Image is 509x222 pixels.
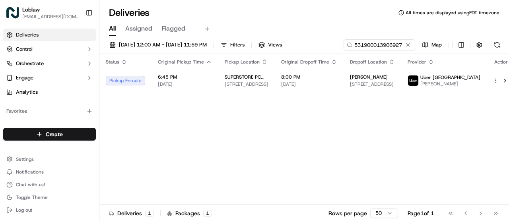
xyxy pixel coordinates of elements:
span: Analytics [16,89,38,96]
a: Powered byPylon [56,163,96,169]
div: 1 [203,210,212,217]
span: 8:00 PM [281,74,337,80]
div: Deliveries [109,209,154,217]
span: 11:31 AM [73,145,95,151]
div: Page 1 of 1 [408,209,434,217]
span: Original Dropoff Time [281,59,329,65]
span: Dropoff Location [350,59,387,65]
span: All [109,24,116,33]
span: Views [268,41,282,48]
img: 1736555255976-a54dd68f-1ca7-489b-9aae-adbdc363a1c4 [8,76,22,90]
button: [DATE] 12:00 AM - [DATE] 11:59 PM [106,39,210,50]
span: Original Pickup Time [158,59,204,65]
span: Filters [230,41,245,48]
button: Map [418,39,445,50]
span: Loblaw 12 agents [25,123,67,129]
span: All times are displayed using EDT timezone [406,10,499,16]
div: Packages [167,209,212,217]
button: Settings [3,154,96,165]
span: Log out [16,207,32,213]
div: 1 [145,210,154,217]
span: Status [106,59,119,65]
span: • [68,145,71,151]
span: Engage [16,74,33,81]
div: We're available if you need us! [36,84,109,90]
img: Nash [8,8,24,24]
h1: Deliveries [109,6,150,19]
button: Toggle Theme [3,192,96,203]
button: Chat with us! [3,179,96,190]
button: Views [255,39,286,50]
button: Control [3,43,96,56]
button: Create [3,128,96,141]
button: Start new chat [135,78,145,88]
img: Loblaw 12 agents [8,137,21,150]
span: Map [431,41,442,48]
span: Uber [GEOGRAPHIC_DATA] [420,74,480,81]
button: Loblaw [22,6,40,14]
button: Refresh [492,39,503,50]
span: [DATE] [281,81,337,87]
div: Past conversations [8,103,53,110]
span: Pickup Location [225,59,260,65]
input: Got a question? Start typing here... [21,51,143,60]
span: Notifications [16,169,44,175]
span: Settings [16,156,34,162]
input: Type to search [344,39,415,50]
span: [DATE] [158,81,212,87]
span: Flagged [162,24,185,33]
img: Loblaw 12 agents [8,116,21,128]
span: Chat with us! [16,181,45,188]
div: Start new chat [36,76,130,84]
p: Welcome 👋 [8,32,145,44]
span: Assigned [125,24,152,33]
img: Loblaw [6,6,19,19]
button: Filters [217,39,248,50]
span: Loblaw 12 agents [25,145,67,151]
span: [STREET_ADDRESS] [225,81,268,87]
div: Favorites [3,105,96,118]
span: [PERSON_NAME] [350,74,388,80]
button: Notifications [3,166,96,178]
a: Analytics [3,86,96,98]
img: uber-new-logo.jpeg [408,75,418,86]
span: [DATE] 12:00 AM - [DATE] 11:59 PM [119,41,207,48]
a: Deliveries [3,29,96,41]
span: 12:37 PM [73,123,95,129]
button: LoblawLoblaw[EMAIL_ADDRESS][DOMAIN_NAME] [3,3,82,22]
span: Toggle Theme [16,194,48,201]
button: Orchestrate [3,57,96,70]
button: See all [123,102,145,111]
span: [STREET_ADDRESS] [350,81,395,87]
span: [PERSON_NAME] [420,81,480,87]
button: Engage [3,71,96,84]
span: Provider [408,59,426,65]
button: [EMAIL_ADDRESS][DOMAIN_NAME] [22,14,79,20]
span: Control [16,46,33,53]
span: Orchestrate [16,60,44,67]
button: Log out [3,205,96,216]
p: Rows per page [328,209,367,217]
span: • [68,123,71,129]
span: Deliveries [16,31,39,39]
span: 6:45 PM [158,74,212,80]
span: SUPERSTORE PC Express [225,74,268,80]
span: Pylon [79,163,96,169]
img: 1738778727109-b901c2ba-d612-49f7-a14d-d897ce62d23f [17,76,31,90]
span: Create [46,130,63,138]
